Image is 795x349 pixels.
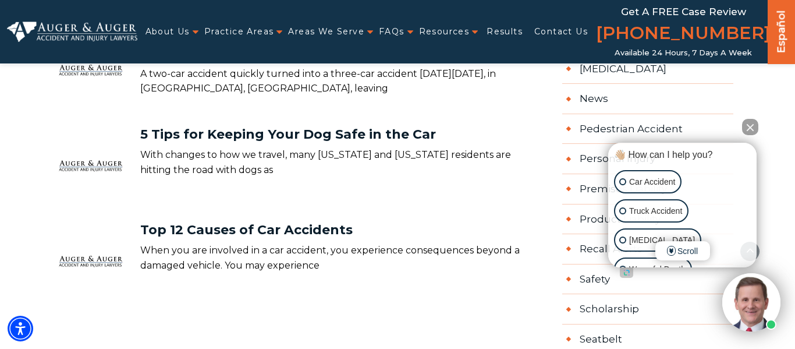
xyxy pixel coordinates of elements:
a: Top 12 Causes of Car Accidents [140,222,353,238]
a: Recall Alerts [562,234,733,265]
p: Wrongful Death [629,262,686,277]
a: FAQs [379,20,404,44]
a: Premises Liability [562,174,733,205]
div: 👋🏼 How can I help you? [611,149,754,161]
a: [PHONE_NUMBER] [596,20,771,48]
img: Wilkes County Woman Seriously Injured After Being Struck [50,32,132,114]
a: About Us [145,20,190,44]
a: Safety [562,265,733,295]
a: 5 Tips for Keeping Your Dog Safe in the Car [140,126,436,142]
span: Scroll [655,241,710,260]
a: Personal Injury [562,144,733,174]
p: Car Accident [629,175,675,189]
a: Pedestrian Accident [562,114,733,144]
p: Truck Accident [629,204,682,218]
button: Close Intaker Chat Widget [742,119,758,135]
a: Practice Areas [204,20,274,44]
a: Resources [419,20,470,44]
a: [MEDICAL_DATA] [562,54,733,84]
a: News [562,84,733,114]
div: Accessibility Menu [8,316,33,341]
a: Contact Us [534,20,588,44]
img: Intaker widget Avatar [722,273,780,332]
a: Scholarship [562,294,733,325]
span: Available 24 Hours, 7 Days a Week [615,48,752,58]
p: When you are involved in a car accident, you experience consequences beyond a damaged vehicle. Yo... [140,243,537,273]
a: Product Liability [562,205,733,235]
span: Get a FREE Case Review [621,6,746,17]
a: Open intaker chat [620,267,633,278]
p: With changes to how we travel, many [US_STATE] and [US_STATE] residents are hitting the road with... [140,147,537,177]
img: Auger & Auger Accident and Injury Lawyers Logo [7,22,137,41]
img: Top 12 Causes of Car Accidents [50,223,132,305]
img: 5 Tips for Keeping Your Dog Safe in the Car [50,128,132,209]
p: A two-car accident quickly turned into a three-car accident [DATE][DATE], in [GEOGRAPHIC_DATA], [... [140,66,537,96]
a: Areas We Serve [288,20,364,44]
a: Results [487,20,523,44]
p: [MEDICAL_DATA] [629,233,695,248]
